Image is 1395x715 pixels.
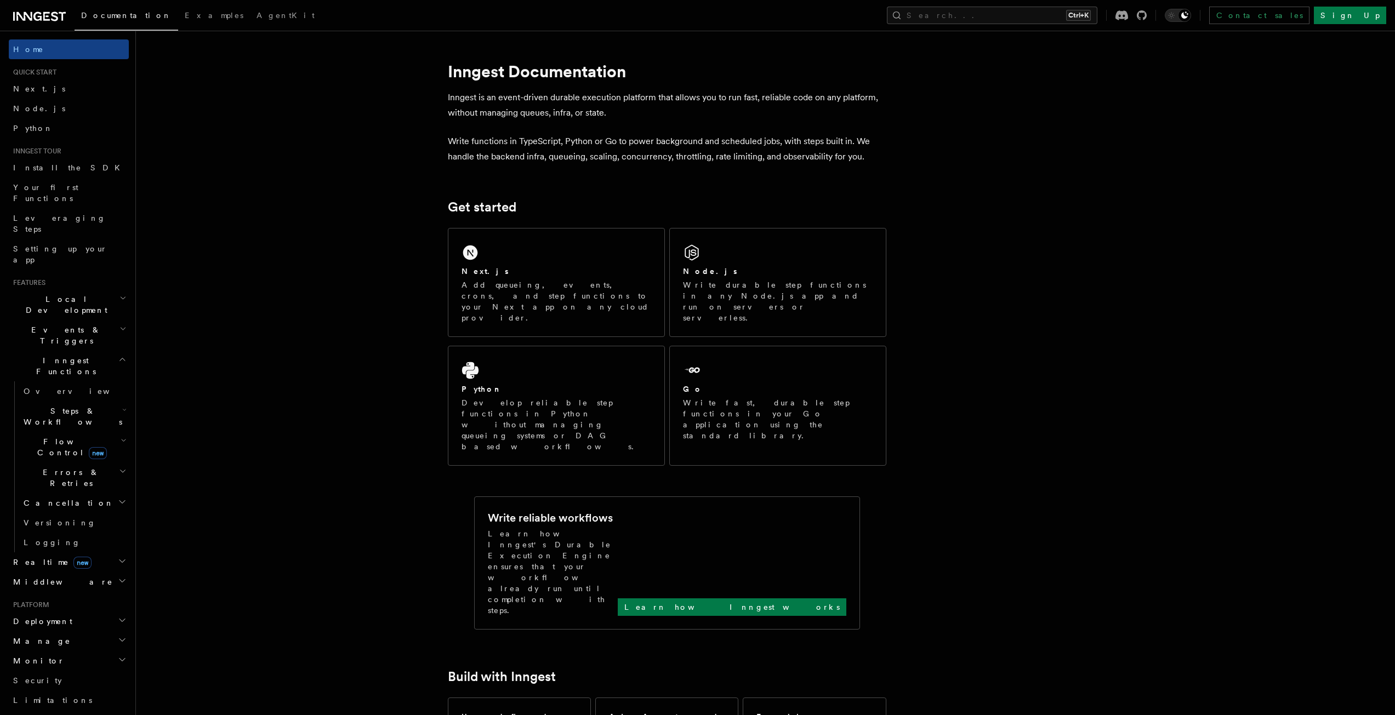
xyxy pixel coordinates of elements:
[13,676,62,685] span: Security
[19,462,129,493] button: Errors & Retries
[448,199,516,215] a: Get started
[9,616,72,627] span: Deployment
[488,510,613,525] h2: Write reliable workflows
[19,405,122,427] span: Steps & Workflows
[9,239,129,270] a: Setting up your app
[9,631,129,651] button: Manage
[448,61,886,81] h1: Inngest Documentation
[462,384,502,394] h2: Python
[9,381,129,552] div: Inngest Functions
[73,557,92,569] span: new
[448,669,556,684] a: Build with Inngest
[9,289,129,320] button: Local Development
[9,158,129,178] a: Install the SDK
[89,447,107,459] span: new
[9,99,129,118] a: Node.js
[13,696,92,705] span: Limitations
[9,278,45,287] span: Features
[185,11,243,20] span: Examples
[13,124,53,133] span: Python
[9,147,61,156] span: Inngest tour
[9,636,71,647] span: Manage
[19,497,114,508] span: Cancellation
[9,557,92,568] span: Realtime
[250,3,321,30] a: AgentKit
[462,266,509,277] h2: Next.js
[9,355,118,377] span: Inngest Functions
[1209,7,1309,24] a: Contact sales
[13,214,106,233] span: Leveraging Steps
[887,7,1097,24] button: Search...Ctrl+K
[462,279,651,323] p: Add queueing, events, crons, and step functions to your Next app on any cloud provider.
[669,346,886,466] a: GoWrite fast, durable step functions in your Go application using the standard library.
[9,611,129,631] button: Deployment
[257,11,315,20] span: AgentKit
[624,602,840,613] p: Learn how Inngest works
[19,513,129,533] a: Versioning
[9,178,129,208] a: Your first Functions
[448,134,886,164] p: Write functions in TypeScript, Python or Go to power background and scheduled jobs, with steps bu...
[683,266,737,277] h2: Node.js
[19,493,129,513] button: Cancellation
[9,320,129,351] button: Events & Triggers
[618,598,846,616] a: Learn how Inngest works
[9,118,129,138] a: Python
[488,528,618,616] p: Learn how Inngest's Durable Execution Engine ensures that your workflow already run until complet...
[683,384,703,394] h2: Go
[1066,10,1091,21] kbd: Ctrl+K
[19,401,129,432] button: Steps & Workflows
[81,11,172,20] span: Documentation
[13,183,78,203] span: Your first Functions
[13,104,65,113] span: Node.js
[9,671,129,690] a: Security
[13,244,107,264] span: Setting up your app
[9,351,129,381] button: Inngest Functions
[24,387,136,396] span: Overview
[13,163,127,172] span: Install the SDK
[178,3,250,30] a: Examples
[9,552,129,572] button: Realtimenew
[669,228,886,337] a: Node.jsWrite durable step functions in any Node.js app and run on servers or serverless.
[683,279,873,323] p: Write durable step functions in any Node.js app and run on servers or serverless.
[9,294,119,316] span: Local Development
[9,39,129,59] a: Home
[24,538,81,547] span: Logging
[24,518,96,527] span: Versioning
[9,68,56,77] span: Quick start
[462,397,651,452] p: Develop reliable step functions in Python without managing queueing systems or DAG based workflows.
[9,600,49,609] span: Platform
[13,44,44,55] span: Home
[9,324,119,346] span: Events & Triggers
[19,467,119,489] span: Errors & Retries
[9,690,129,710] a: Limitations
[448,228,665,337] a: Next.jsAdd queueing, events, crons, and step functions to your Next app on any cloud provider.
[19,533,129,552] a: Logging
[9,576,113,587] span: Middleware
[683,397,873,441] p: Write fast, durable step functions in your Go application using the standard library.
[9,208,129,239] a: Leveraging Steps
[448,346,665,466] a: PythonDevelop reliable step functions in Python without managing queueing systems or DAG based wo...
[9,655,65,666] span: Monitor
[9,79,129,99] a: Next.js
[19,432,129,462] button: Flow Controlnew
[448,90,886,121] p: Inngest is an event-driven durable execution platform that allows you to run fast, reliable code ...
[13,84,65,93] span: Next.js
[19,381,129,401] a: Overview
[19,436,121,458] span: Flow Control
[9,572,129,592] button: Middleware
[75,3,178,31] a: Documentation
[1165,9,1191,22] button: Toggle dark mode
[1314,7,1386,24] a: Sign Up
[9,651,129,671] button: Monitor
